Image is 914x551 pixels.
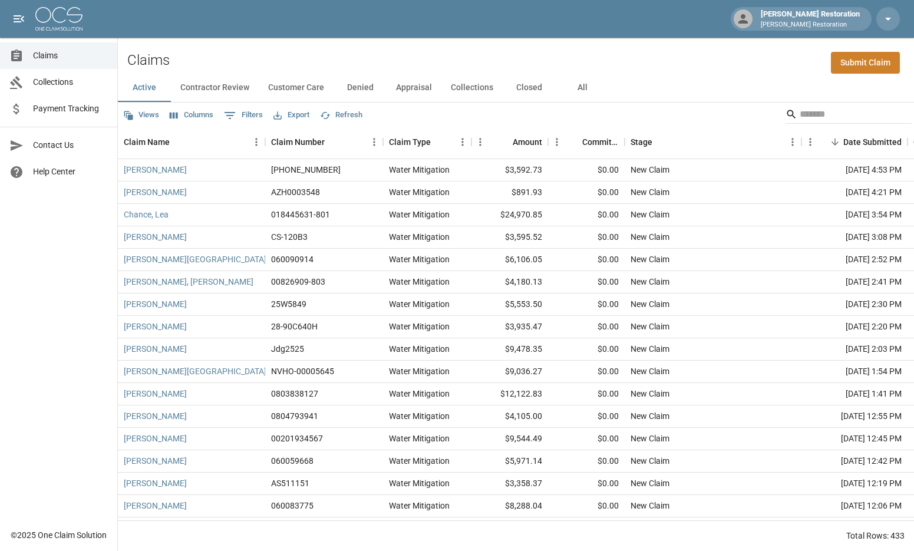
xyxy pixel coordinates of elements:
a: [PERSON_NAME], [PERSON_NAME] [124,276,253,288]
div: Water Mitigation [389,433,450,444]
div: 060083775 [271,500,314,512]
div: Claim Name [124,126,170,159]
div: $3,935.47 [471,316,548,338]
div: Water Mitigation [389,164,450,176]
div: AS511151 [271,477,309,489]
div: New Claim [631,410,669,422]
a: [PERSON_NAME] [124,231,187,243]
div: [DATE] 11:51 AM [801,517,908,540]
div: $0.00 [548,405,625,428]
div: $8,288.04 [471,495,548,517]
div: Date Submitted [801,126,908,159]
button: Views [120,106,162,124]
div: $0.00 [548,249,625,271]
div: $5,553.50 [471,293,548,316]
a: [PERSON_NAME] [124,500,187,512]
button: Menu [454,133,471,151]
div: 0804793941 [271,410,318,422]
button: Sort [827,134,843,150]
a: [PERSON_NAME] [124,410,187,422]
div: [DATE] 12:42 PM [801,450,908,473]
div: Water Mitigation [389,410,450,422]
div: $4,626.88 [471,517,548,540]
p: [PERSON_NAME] Restoration [761,20,860,30]
div: Search [786,105,912,126]
div: Amount [471,126,548,159]
div: [DATE] 4:53 PM [801,159,908,182]
div: $3,595.52 [471,226,548,249]
div: New Claim [631,209,669,220]
button: Show filters [221,106,266,125]
div: [DATE] 1:54 PM [801,361,908,383]
div: AZH0003548 [271,186,320,198]
div: [DATE] 12:55 PM [801,405,908,428]
div: 018445631-801 [271,209,330,220]
div: [PERSON_NAME] Restoration [756,8,864,29]
div: Water Mitigation [389,343,450,355]
div: Committed Amount [548,126,625,159]
button: Menu [471,133,489,151]
a: Chance, Lea [124,209,169,220]
div: $4,105.00 [471,405,548,428]
div: $3,358.37 [471,473,548,495]
div: $0.00 [548,159,625,182]
div: Claim Type [389,126,431,159]
div: 00201934567 [271,433,323,444]
div: [DATE] 3:08 PM [801,226,908,249]
button: All [556,74,609,102]
button: Active [118,74,171,102]
div: $0.00 [548,338,625,361]
div: New Claim [631,343,669,355]
div: [DATE] 2:20 PM [801,316,908,338]
button: Menu [548,133,566,151]
div: New Claim [631,477,669,489]
button: Select columns [167,106,216,124]
div: New Claim [631,455,669,467]
div: $9,544.49 [471,428,548,450]
div: New Claim [631,298,669,310]
button: Menu [801,133,819,151]
div: [DATE] 2:41 PM [801,271,908,293]
div: $4,180.13 [471,271,548,293]
div: [DATE] 12:06 PM [801,495,908,517]
button: Menu [784,133,801,151]
div: $0.00 [548,450,625,473]
a: [PERSON_NAME][GEOGRAPHIC_DATA] [124,365,266,377]
div: Water Mitigation [389,298,450,310]
div: Water Mitigation [389,388,450,400]
div: $0.00 [548,316,625,338]
button: open drawer [7,7,31,31]
div: New Claim [631,388,669,400]
div: Water Mitigation [389,321,450,332]
div: $891.93 [471,182,548,204]
button: Denied [334,74,387,102]
button: Menu [248,133,265,151]
div: $0.00 [548,182,625,204]
div: Water Mitigation [389,477,450,489]
div: $12,122.83 [471,383,548,405]
a: [PERSON_NAME] [124,477,187,489]
div: $0.00 [548,271,625,293]
span: Payment Tracking [33,103,108,115]
div: New Claim [631,253,669,265]
a: [PERSON_NAME] [124,186,187,198]
a: [PERSON_NAME][GEOGRAPHIC_DATA] [124,253,266,265]
div: [DATE] 12:45 PM [801,428,908,450]
a: [PERSON_NAME] [124,164,187,176]
div: [DATE] 2:30 PM [801,293,908,316]
div: $0.00 [548,226,625,249]
div: CS-120B3 [271,231,308,243]
div: New Claim [631,433,669,444]
div: $0.00 [548,517,625,540]
div: Stage [625,126,801,159]
div: Water Mitigation [389,209,450,220]
div: 00826909-803 [271,276,325,288]
span: Collections [33,76,108,88]
div: New Claim [631,186,669,198]
div: © 2025 One Claim Solution [11,529,107,541]
div: 28-90C640H [271,321,318,332]
button: Contractor Review [171,74,259,102]
div: $9,478.35 [471,338,548,361]
div: $0.00 [548,204,625,226]
span: Claims [33,50,108,62]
